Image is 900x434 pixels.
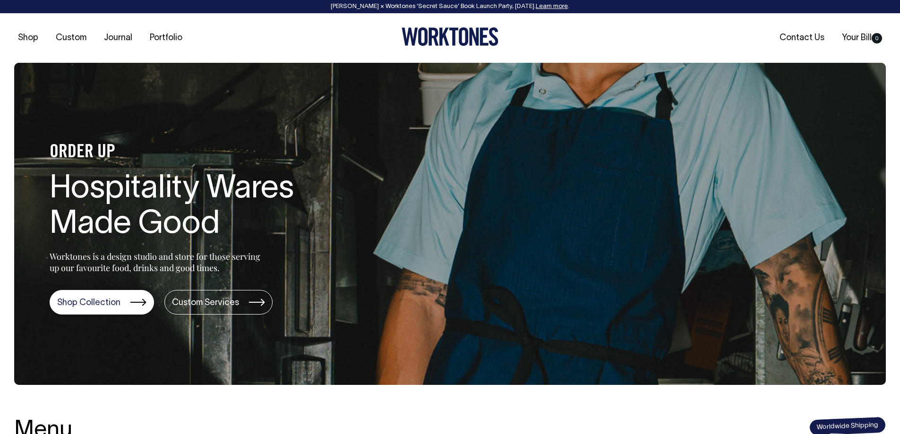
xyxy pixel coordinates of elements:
[50,251,265,273] p: Worktones is a design studio and store for those serving up our favourite food, drinks and good t...
[100,30,136,46] a: Journal
[50,143,352,162] h4: ORDER UP
[872,33,882,43] span: 0
[164,290,273,315] a: Custom Services
[536,4,568,9] a: Learn more
[776,30,828,46] a: Contact Us
[838,30,886,46] a: Your Bill0
[50,290,154,315] a: Shop Collection
[14,30,42,46] a: Shop
[146,30,186,46] a: Portfolio
[50,172,352,243] h1: Hospitality Wares Made Good
[9,3,891,10] div: [PERSON_NAME] × Worktones ‘Secret Sauce’ Book Launch Party, [DATE]. .
[52,30,90,46] a: Custom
